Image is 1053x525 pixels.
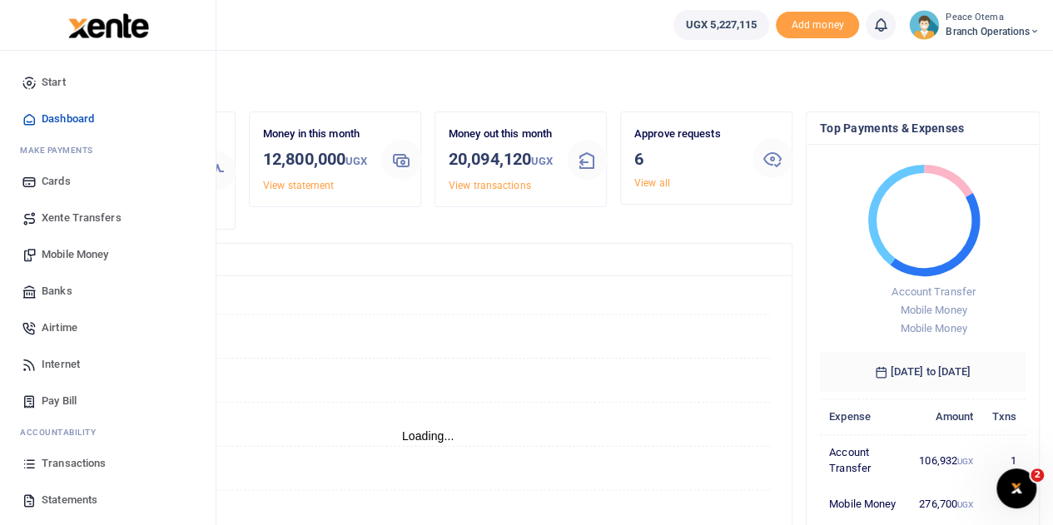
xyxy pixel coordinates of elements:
td: 1 [982,434,1026,486]
span: UGX 5,227,115 [686,17,757,33]
a: Transactions [13,445,202,482]
li: Toup your wallet [776,12,859,39]
p: Approve requests [634,126,739,143]
a: Mobile Money [13,236,202,273]
td: Account Transfer [820,434,910,486]
th: Txns [982,399,1026,434]
span: Mobile Money [42,246,108,263]
iframe: Intercom live chat [996,468,1036,508]
a: View statement [263,180,334,191]
a: profile-user Peace Otema Branch Operations [909,10,1040,40]
a: Statements [13,482,202,518]
a: Start [13,64,202,101]
span: Banks [42,283,72,300]
span: Start [42,74,66,91]
small: Peace Otema [946,11,1040,25]
span: Mobile Money [900,304,966,316]
span: ake Payments [28,144,93,156]
td: 1 [982,487,1026,523]
span: Add money [776,12,859,39]
img: logo-large [68,13,149,38]
span: Cards [42,173,71,190]
a: Dashboard [13,101,202,137]
th: Expense [820,399,910,434]
a: UGX 5,227,115 [673,10,769,40]
p: Money in this month [263,126,368,143]
a: View all [634,177,670,189]
span: Transactions [42,455,106,472]
li: Ac [13,419,202,445]
h4: Top Payments & Expenses [820,119,1026,137]
a: Pay Bill [13,383,202,419]
a: logo-small logo-large logo-large [67,18,149,31]
small: UGX [957,500,973,509]
text: Loading... [402,429,454,443]
a: View transactions [449,180,531,191]
a: Banks [13,273,202,310]
span: Statements [42,492,97,508]
td: 106,932 [910,434,982,486]
p: Money out this month [449,126,554,143]
span: 2 [1031,468,1044,482]
a: Internet [13,346,202,383]
td: 276,700 [910,487,982,523]
span: Xente Transfers [42,210,122,226]
span: Account Transfer [892,285,976,298]
small: UGX [345,155,367,167]
span: Pay Bill [42,393,77,409]
td: Mobile Money [820,487,910,523]
h6: [DATE] to [DATE] [820,352,1026,392]
a: Xente Transfers [13,200,202,236]
small: UGX [957,457,973,466]
img: profile-user [909,10,939,40]
a: Airtime [13,310,202,346]
a: Cards [13,163,202,200]
h3: 20,094,120 [449,146,554,174]
li: Wallet ballance [667,10,776,40]
h4: Hello Peace [63,72,1040,90]
span: Mobile Money [900,322,966,334]
span: Dashboard [42,111,94,127]
h3: 6 [634,146,739,171]
a: Add money [776,17,859,30]
li: M [13,137,202,163]
th: Amount [910,399,982,434]
span: countability [32,426,96,438]
h3: 12,800,000 [263,146,368,174]
h4: Transactions Overview [77,250,778,269]
span: Airtime [42,319,77,336]
small: UGX [531,155,553,167]
span: Internet [42,356,80,373]
span: Branch Operations [946,24,1040,39]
